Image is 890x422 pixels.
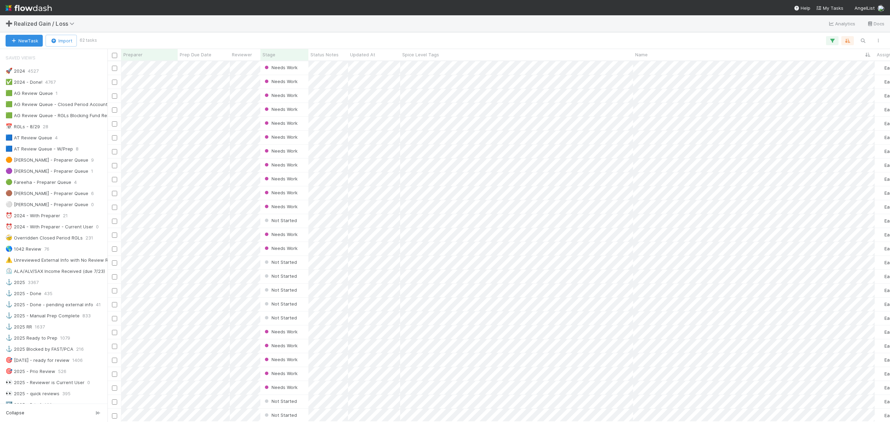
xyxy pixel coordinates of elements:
[91,156,94,164] span: 9
[112,149,117,154] input: Toggle Row Selected
[123,51,143,58] span: Preparer
[6,289,41,298] div: 2025 - Done
[878,162,883,168] img: avatar_bc42736a-3f00-4d10-a11d-d22e63cdc729.png
[263,328,298,335] div: Needs Work
[6,112,13,118] span: 🟩
[76,145,79,153] span: 8
[263,259,297,265] span: Not Started
[96,222,99,231] span: 0
[828,19,856,28] a: Analytics
[878,385,883,390] img: avatar_bc42736a-3f00-4d10-a11d-d22e63cdc729.png
[6,279,13,285] span: ⚓
[44,400,52,409] span: 169
[6,311,80,320] div: 2025 - Manual Prep Complete
[6,367,55,376] div: 2025 - Prio Review
[878,246,883,251] img: avatar_bc42736a-3f00-4d10-a11d-d22e63cdc729.png
[878,274,883,279] img: avatar_bc42736a-3f00-4d10-a11d-d22e63cdc729.png
[263,106,298,112] span: Needs Work
[263,259,297,266] div: Not Started
[112,135,117,140] input: Toggle Row Selected
[816,5,843,11] a: My Tasks
[794,5,810,11] div: Help
[263,315,297,320] span: Not Started
[6,79,13,85] span: ✅
[263,217,297,224] div: Not Started
[112,302,117,307] input: Toggle Row Selected
[263,412,297,419] div: Not Started
[6,335,13,341] span: ⚓
[878,371,883,376] img: avatar_bc42736a-3f00-4d10-a11d-d22e63cdc729.png
[263,342,298,349] div: Needs Work
[263,398,297,404] span: Not Started
[6,21,13,26] span: ➕
[878,329,883,335] img: avatar_bc42736a-3f00-4d10-a11d-d22e63cdc729.png
[112,66,117,71] input: Toggle Row Selected
[6,2,52,14] img: logo-inverted-e16ddd16eac7371096b0.svg
[263,147,298,154] div: Needs Work
[82,311,91,320] span: 833
[6,123,13,129] span: 📅
[878,218,883,224] img: avatar_bc42736a-3f00-4d10-a11d-d22e63cdc729.png
[6,300,93,309] div: 2025 - Done - pending external info
[6,267,105,276] div: ALA/ALV/SAX Income Received (due 7/23)
[263,92,298,99] div: Needs Work
[74,178,77,187] span: 4
[112,191,117,196] input: Toggle Row Selected
[6,379,13,385] span: 👀
[635,51,648,58] span: Name
[310,51,339,58] span: Status Notes
[232,51,252,58] span: Reviewer
[878,65,883,71] img: avatar_bc42736a-3f00-4d10-a11d-d22e63cdc729.png
[44,289,52,298] span: 435
[6,135,13,140] span: 🟦
[263,218,297,223] span: Not Started
[878,413,883,418] img: avatar_bc42736a-3f00-4d10-a11d-d22e63cdc729.png
[878,135,883,140] img: avatar_bc42736a-3f00-4d10-a11d-d22e63cdc729.png
[878,315,883,321] img: avatar_bc42736a-3f00-4d10-a11d-d22e63cdc729.png
[6,90,13,96] span: 🟩
[6,156,88,164] div: [PERSON_NAME] - Preparer Queue
[878,148,883,154] img: avatar_bc42736a-3f00-4d10-a11d-d22e63cdc729.png
[878,190,883,196] img: avatar_bc42736a-3f00-4d10-a11d-d22e63cdc729.png
[263,79,298,84] span: Needs Work
[91,189,94,198] span: 6
[112,316,117,321] input: Toggle Row Selected
[263,301,297,307] span: Not Started
[263,65,298,70] span: Needs Work
[263,189,298,196] div: Needs Work
[86,234,93,242] span: 231
[6,111,119,120] div: AG Review Queue - RGLs Blocking Fund Release
[6,357,13,363] span: 🎯
[263,148,298,154] span: Needs Work
[263,273,297,279] span: Not Started
[6,222,93,231] div: 2024 - With Preparer - Current User
[112,177,117,182] input: Toggle Row Selected
[263,161,298,168] div: Needs Work
[878,343,883,349] img: avatar_bc42736a-3f00-4d10-a11d-d22e63cdc729.png
[878,107,883,112] img: avatar_bc42736a-3f00-4d10-a11d-d22e63cdc729.png
[263,300,297,307] div: Not Started
[180,51,211,58] span: Prep Due Date
[6,313,13,318] span: ⚓
[263,412,297,418] span: Not Started
[263,106,298,113] div: Needs Work
[402,51,439,58] span: Spice Level Tags
[6,145,73,153] div: AT Review Queue - W/Prep
[878,176,883,182] img: avatar_bc42736a-3f00-4d10-a11d-d22e63cdc729.png
[6,78,42,87] div: 2024 - Done!
[6,68,13,74] span: 🚀
[6,178,71,187] div: Fareeha - Preparer Queue
[263,120,298,126] span: Needs Work
[263,287,297,293] span: Not Started
[263,273,297,279] div: Not Started
[263,314,297,321] div: Not Started
[263,176,298,181] span: Needs Work
[112,107,117,113] input: Toggle Row Selected
[112,386,117,391] input: Toggle Row Selected
[6,211,60,220] div: 2024 - With Preparer
[877,5,884,12] img: avatar_bc42736a-3f00-4d10-a11d-d22e63cdc729.png
[62,389,71,398] span: 395
[87,378,90,387] span: 0
[263,245,298,252] div: Needs Work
